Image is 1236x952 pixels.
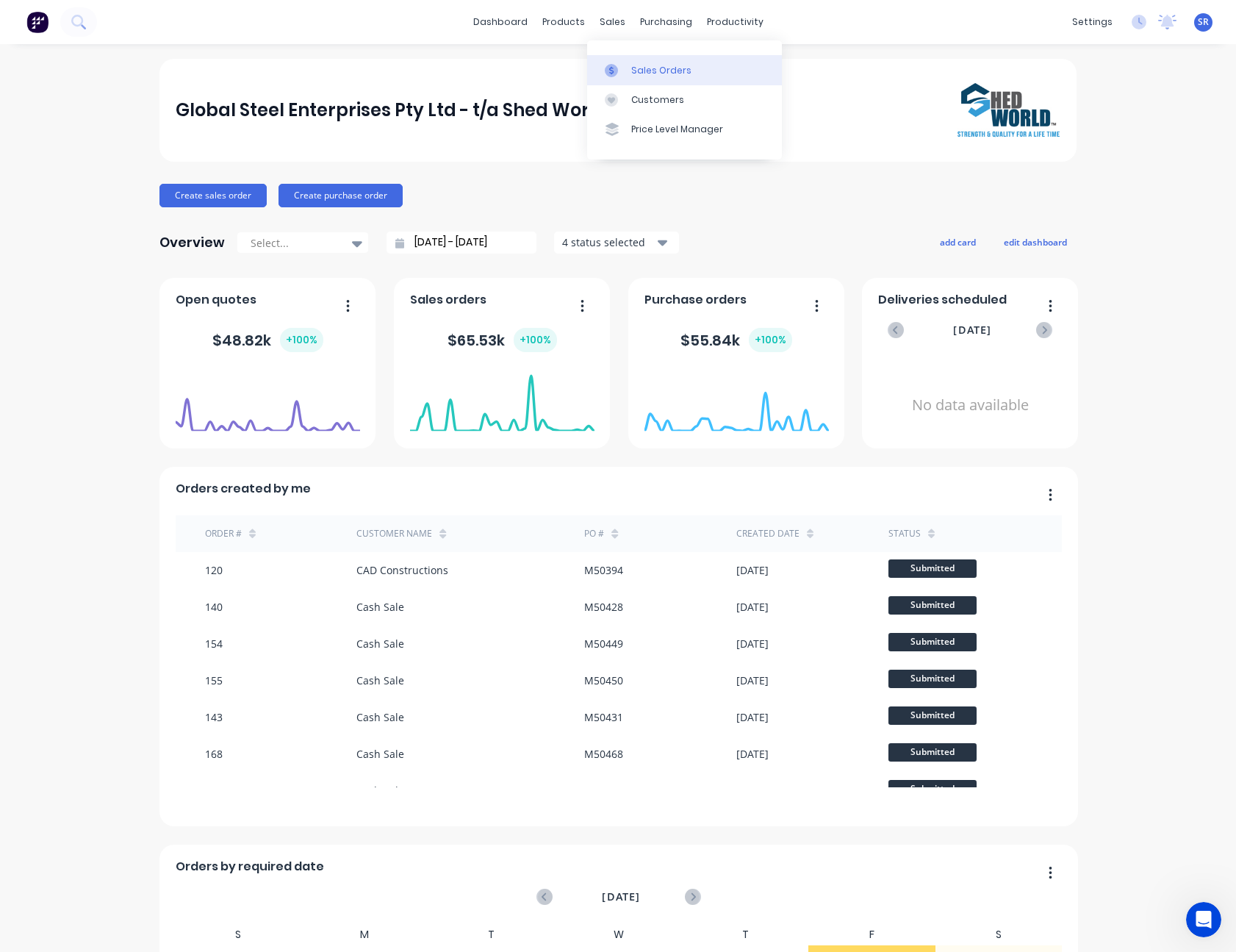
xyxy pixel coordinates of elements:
span: Open quotes [176,291,256,309]
div: 167 [205,783,223,798]
div: purchasing [633,11,700,33]
div: M50431 [584,709,623,725]
div: S [175,924,302,945]
button: edit dashboard [994,232,1077,251]
div: + 100 % [280,328,323,352]
div: Cash Sale [356,709,404,725]
div: Price Level Manager [631,123,723,136]
div: [DATE] [736,562,769,578]
span: Submitted [888,743,977,762]
span: [DATE] [953,322,991,338]
div: Customer Name [356,527,432,540]
div: $ 65.53k [448,328,557,352]
div: M [301,924,428,945]
span: SR [1198,15,1209,29]
div: No data available [878,357,1063,454]
a: Sales Orders [587,55,782,85]
div: [DATE] [736,599,769,615]
iframe: Intercom live chat [1186,902,1221,937]
span: Submitted [888,633,977,651]
button: Create sales order [159,184,267,207]
div: 140 [205,599,223,615]
div: 155 [205,673,223,688]
span: Orders by required date [176,858,324,876]
div: $ 48.82k [212,328,323,352]
div: Cash Sale [356,599,404,615]
div: productivity [700,11,771,33]
div: M50450 [584,673,623,688]
div: F [808,924,935,945]
div: 4 status selected [562,235,655,250]
span: Purchase orders [644,291,747,309]
img: Factory [26,11,48,33]
div: M50467 [584,783,623,798]
div: [DATE] [736,636,769,651]
span: Sales orders [410,291,486,309]
div: T [428,924,556,945]
img: Global Steel Enterprises Pty Ltd - t/a Shed World [957,83,1060,137]
a: Price Level Manager [587,115,782,144]
div: Overview [159,228,225,257]
div: Customers [631,93,684,107]
div: M50468 [584,746,623,762]
span: Submitted [888,596,977,615]
div: M50428 [584,599,623,615]
span: Orders created by me [176,480,311,498]
div: Sales Orders [631,64,691,77]
button: Create purchase order [279,184,403,207]
div: sales [592,11,633,33]
div: products [535,11,592,33]
div: Global Steel Enterprises Pty Ltd - t/a Shed World [176,96,607,125]
span: [DATE] [602,889,640,905]
span: Deliveries scheduled [878,291,1007,309]
div: 154 [205,636,223,651]
div: $ 55.84k [680,328,792,352]
div: Order # [205,527,242,540]
span: Submitted [888,670,977,688]
div: M50449 [584,636,623,651]
div: [DATE] [736,746,769,762]
div: + 100 % [749,328,792,352]
div: + 100 % [514,328,557,352]
div: 120 [205,562,223,578]
div: W [555,924,682,945]
div: 168 [205,746,223,762]
span: Submitted [888,559,977,578]
a: dashboard [466,11,535,33]
span: Submitted [888,706,977,725]
div: [DATE] [736,783,769,798]
div: T [682,924,809,945]
div: [DATE] [736,709,769,725]
div: CAD Constructions [356,562,448,578]
div: [DATE] [736,673,769,688]
button: add card [930,232,985,251]
span: Submitted [888,780,977,798]
div: Cash Sale [356,636,404,651]
div: Cash Sale [356,746,404,762]
button: 4 status selected [554,232,679,254]
div: 143 [205,709,223,725]
div: S [935,924,1063,945]
a: Customers [587,85,782,115]
div: Created date [736,527,800,540]
div: Cash Sale [356,783,404,798]
div: PO # [584,527,604,540]
div: settings [1065,11,1120,33]
div: M50394 [584,562,623,578]
div: Cash Sale [356,673,404,688]
div: status [888,527,921,540]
